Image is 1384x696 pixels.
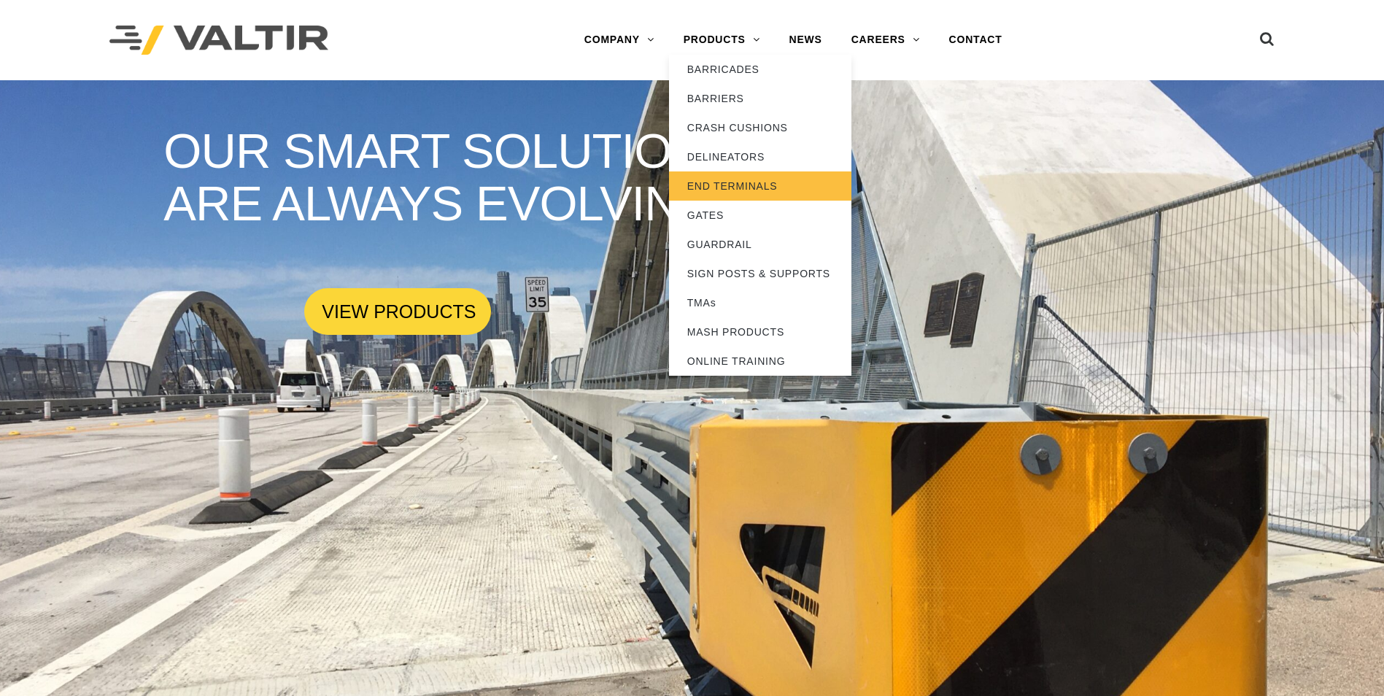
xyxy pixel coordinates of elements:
[935,26,1017,55] a: CONTACT
[775,26,837,55] a: NEWS
[304,288,491,335] a: VIEW PRODUCTS
[669,347,851,376] a: ONLINE TRAINING
[669,288,851,317] a: TMAs
[669,26,775,55] a: PRODUCTS
[669,259,851,288] a: SIGN POSTS & SUPPORTS
[163,125,792,231] rs-layer: OUR SMART SOLUTIONS ARE ALWAYS EVOLVING.
[669,317,851,347] a: MASH PRODUCTS
[669,171,851,201] a: END TERMINALS
[570,26,669,55] a: COMPANY
[669,55,851,84] a: BARRICADES
[669,230,851,259] a: GUARDRAIL
[669,113,851,142] a: CRASH CUSHIONS
[669,201,851,230] a: GATES
[669,142,851,171] a: DELINEATORS
[669,84,851,113] a: BARRIERS
[837,26,935,55] a: CAREERS
[109,26,328,55] img: Valtir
